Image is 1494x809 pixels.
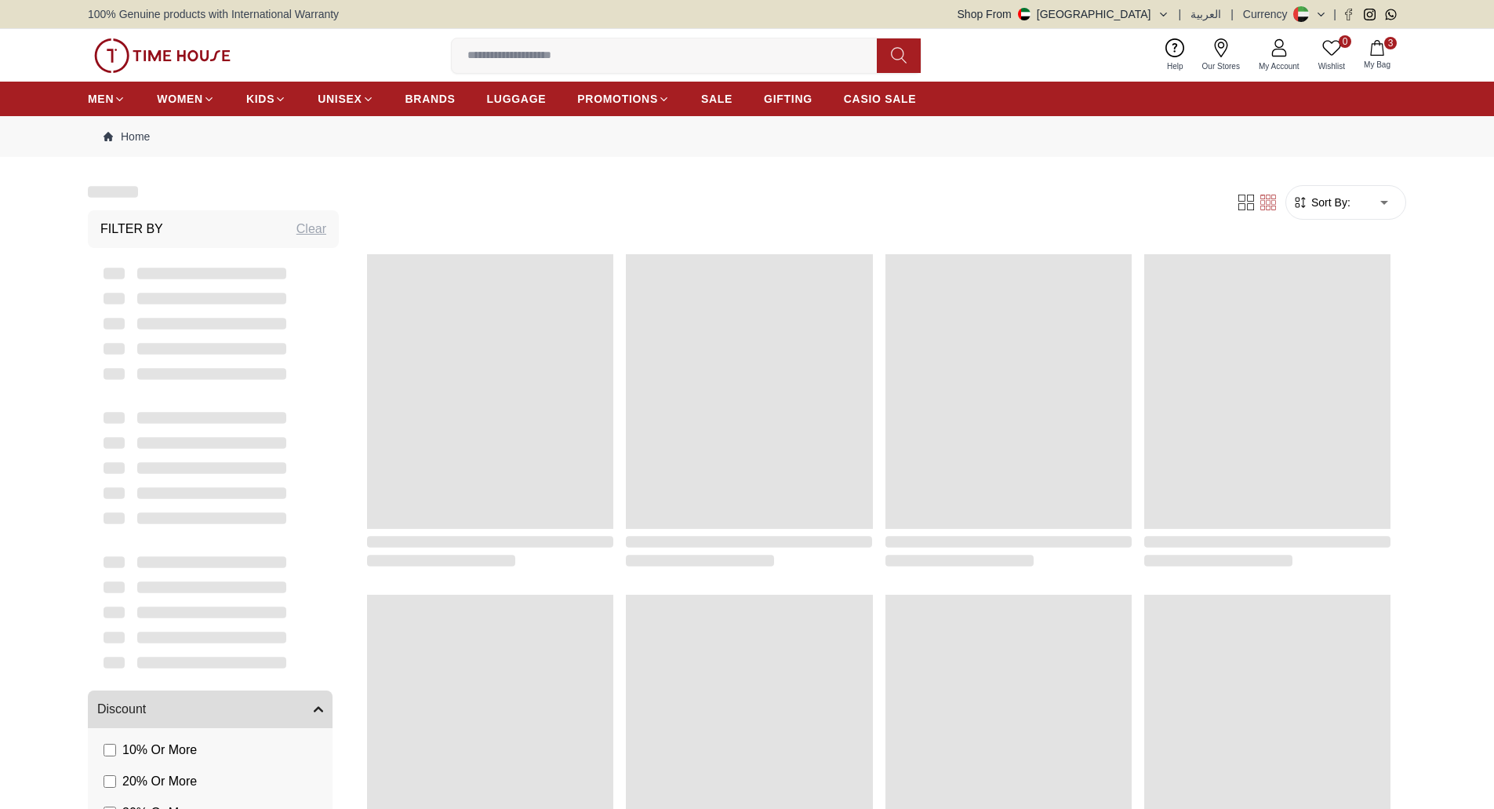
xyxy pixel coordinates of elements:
span: WOMEN [157,91,203,107]
span: 100% Genuine products with International Warranty [88,6,339,22]
span: PROMOTIONS [577,91,658,107]
span: Discount [97,700,146,719]
h3: Filter By [100,220,163,239]
div: Currency [1243,6,1294,22]
a: KIDS [246,85,286,113]
a: Facebook [1343,9,1354,20]
input: 20% Or More [104,775,116,788]
a: Whatsapp [1385,9,1397,20]
img: ... [94,38,231,73]
span: SALE [701,91,732,107]
a: Help [1158,35,1193,75]
a: BRANDS [405,85,456,113]
a: CASIO SALE [844,85,917,113]
img: United Arab Emirates [1018,8,1031,20]
span: Our Stores [1196,60,1246,72]
a: Our Stores [1193,35,1249,75]
span: | [1333,6,1336,22]
span: GIFTING [764,91,812,107]
div: Clear [296,220,326,239]
a: Home [104,129,150,144]
a: UNISEX [318,85,373,113]
span: KIDS [246,91,274,107]
span: CASIO SALE [844,91,917,107]
span: My Account [1252,60,1306,72]
span: UNISEX [318,91,362,107]
button: Shop From[GEOGRAPHIC_DATA] [958,6,1169,22]
span: | [1230,6,1234,22]
span: BRANDS [405,91,456,107]
button: 3My Bag [1354,37,1400,74]
span: | [1179,6,1182,22]
a: GIFTING [764,85,812,113]
span: 10 % Or More [122,741,197,760]
nav: Breadcrumb [88,116,1406,157]
a: PROMOTIONS [577,85,670,113]
a: Instagram [1364,9,1376,20]
span: MEN [88,91,114,107]
span: My Bag [1358,59,1397,71]
span: 0 [1339,35,1351,48]
button: Discount [88,691,333,728]
span: 3 [1384,37,1397,49]
span: Wishlist [1312,60,1351,72]
a: MEN [88,85,125,113]
a: SALE [701,85,732,113]
a: WOMEN [157,85,215,113]
span: 20 % Or More [122,772,197,791]
span: LUGGAGE [487,91,547,107]
span: Sort By: [1308,195,1350,210]
input: 10% Or More [104,744,116,756]
a: LUGGAGE [487,85,547,113]
a: 0Wishlist [1309,35,1354,75]
button: العربية [1190,6,1221,22]
span: Help [1161,60,1190,72]
button: Sort By: [1292,195,1350,210]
